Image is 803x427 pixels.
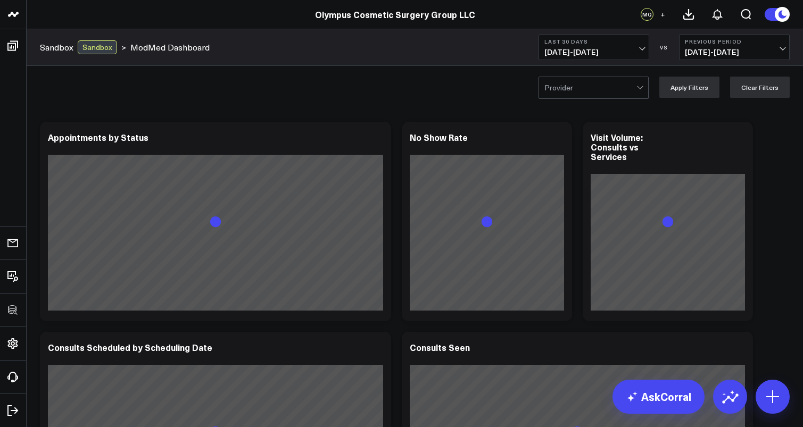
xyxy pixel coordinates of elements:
[659,77,719,98] button: Apply Filters
[544,38,643,45] b: Last 30 Days
[655,44,674,51] div: VS
[591,131,643,162] div: Visit Volume: Consults vs Services
[685,38,784,45] b: Previous Period
[656,8,669,21] button: +
[685,48,784,56] span: [DATE] - [DATE]
[730,77,790,98] button: Clear Filters
[48,131,148,143] div: Appointments by Status
[660,11,665,18] span: +
[130,41,210,53] a: ModMed Dashboard
[539,35,649,60] button: Last 30 Days[DATE]-[DATE]
[544,48,643,56] span: [DATE] - [DATE]
[410,341,470,353] div: Consults Seen
[315,9,475,20] a: Olympus Cosmetic Surgery Group LLC
[679,35,790,60] button: Previous Period[DATE]-[DATE]
[48,341,212,353] div: Consults Scheduled by Scheduling Date
[40,40,126,54] div: >
[612,380,705,414] a: AskCorral
[410,131,468,143] div: No Show Rate
[641,8,653,21] div: MQ
[40,41,73,53] a: Sandbox
[78,40,117,54] div: Sandbox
